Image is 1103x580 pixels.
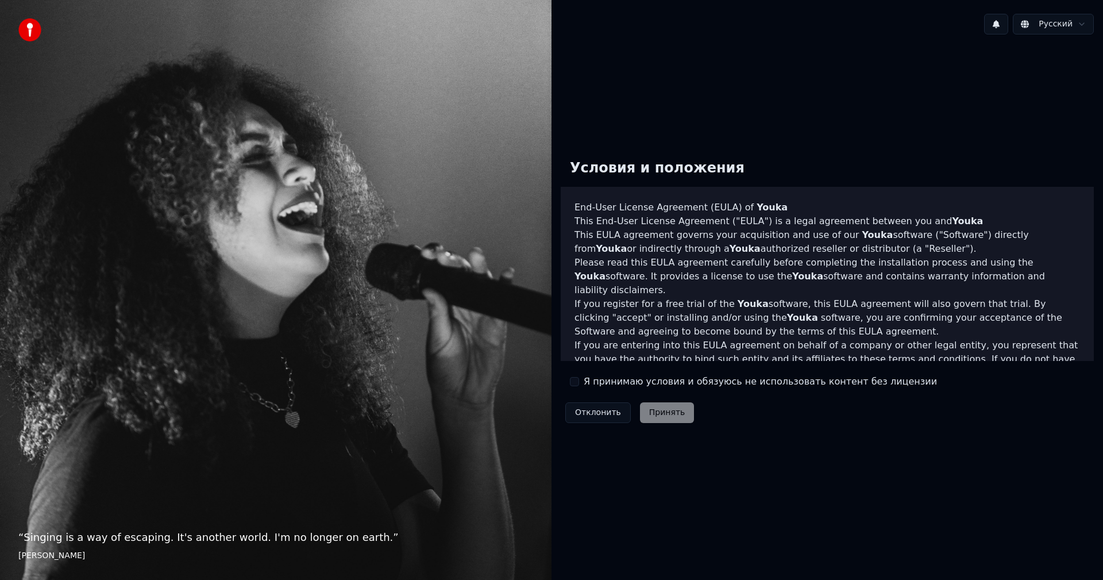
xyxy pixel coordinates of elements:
[757,202,788,213] span: Youka
[596,243,627,254] span: Youka
[787,312,818,323] span: Youka
[574,201,1080,214] h3: End-User License Agreement (EULA) of
[738,298,769,309] span: Youka
[574,297,1080,339] p: If you register for a free trial of the software, this EULA agreement will also govern that trial...
[18,529,533,546] p: “ Singing is a way of escaping. It's another world. I'm no longer on earth. ”
[574,339,1080,394] p: If you are entering into this EULA agreement on behalf of a company or other legal entity, you re...
[574,214,1080,228] p: This End-User License Agreement ("EULA") is a legal agreement between you and
[862,229,893,240] span: Youka
[584,375,937,389] label: Я принимаю условия и обязуюсь не использовать контент без лицензии
[952,216,983,226] span: Youka
[574,256,1080,297] p: Please read this EULA agreement carefully before completing the installation process and using th...
[730,243,761,254] span: Youka
[18,550,533,562] footer: [PERSON_NAME]
[574,228,1080,256] p: This EULA agreement governs your acquisition and use of our software ("Software") directly from o...
[561,150,754,187] div: Условия и положения
[792,271,823,282] span: Youka
[565,402,631,423] button: Отклонить
[18,18,41,41] img: youka
[574,271,606,282] span: Youka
